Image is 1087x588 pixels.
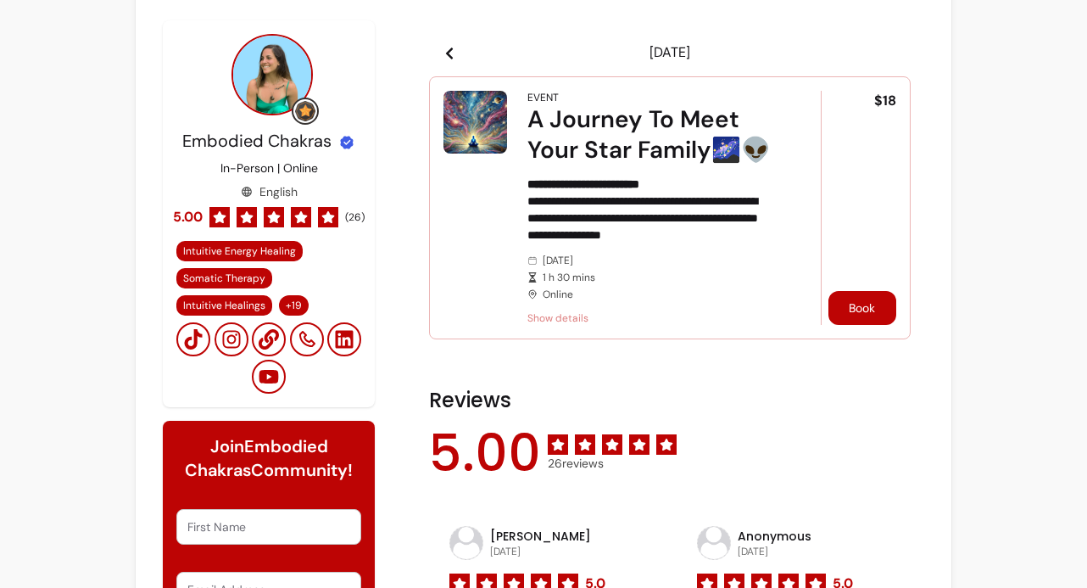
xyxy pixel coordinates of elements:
[738,545,811,558] p: [DATE]
[282,299,305,312] span: + 19
[698,527,730,559] img: avatar
[450,527,482,559] img: avatar
[543,271,773,284] span: 1 h 30 mins
[548,455,677,472] span: 26 reviews
[183,299,265,312] span: Intuitive Healings
[345,210,365,224] span: ( 26 )
[490,545,591,558] p: [DATE]
[176,434,361,482] h6: Join Embodied Chakras Community!
[828,291,896,325] button: Book
[183,272,265,285] span: Somatic Therapy
[182,130,332,152] span: Embodied Chakras
[443,91,507,154] img: A Journey To Meet Your Star Family🌌👽
[874,91,896,111] span: $18
[429,387,911,414] h2: Reviews
[429,36,911,70] header: [DATE]
[187,518,350,535] input: First Name
[241,183,298,200] div: English
[527,311,773,325] span: Show details
[429,428,541,479] span: 5.00
[183,244,296,258] span: Intuitive Energy Healing
[173,207,203,227] span: 5.00
[527,254,773,301] div: [DATE] Online
[527,104,773,165] div: A Journey To Meet Your Star Family🌌👽
[295,101,315,121] img: Grow
[527,91,559,104] div: Event
[220,160,318,176] p: In-Person | Online
[490,528,591,545] p: [PERSON_NAME]
[738,528,811,545] p: Anonymous
[231,34,313,115] img: Provider image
